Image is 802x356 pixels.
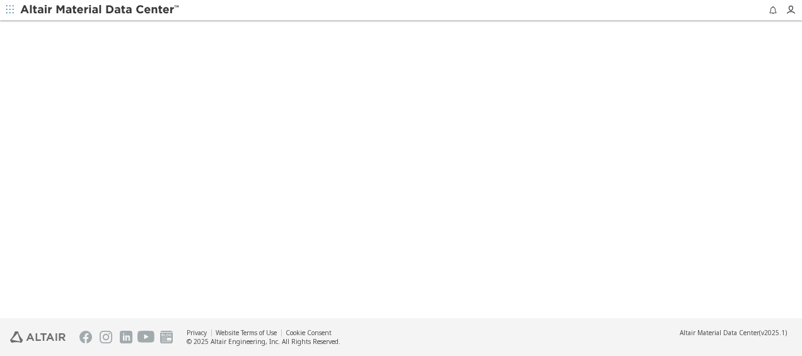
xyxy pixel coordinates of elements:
div: (v2025.1) [680,328,787,337]
img: Altair Material Data Center [20,4,181,16]
a: Privacy [187,328,207,337]
img: Altair Engineering [10,331,66,343]
div: © 2025 Altair Engineering, Inc. All Rights Reserved. [187,337,340,346]
a: Website Terms of Use [216,328,277,337]
span: Altair Material Data Center [680,328,759,337]
a: Cookie Consent [286,328,332,337]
